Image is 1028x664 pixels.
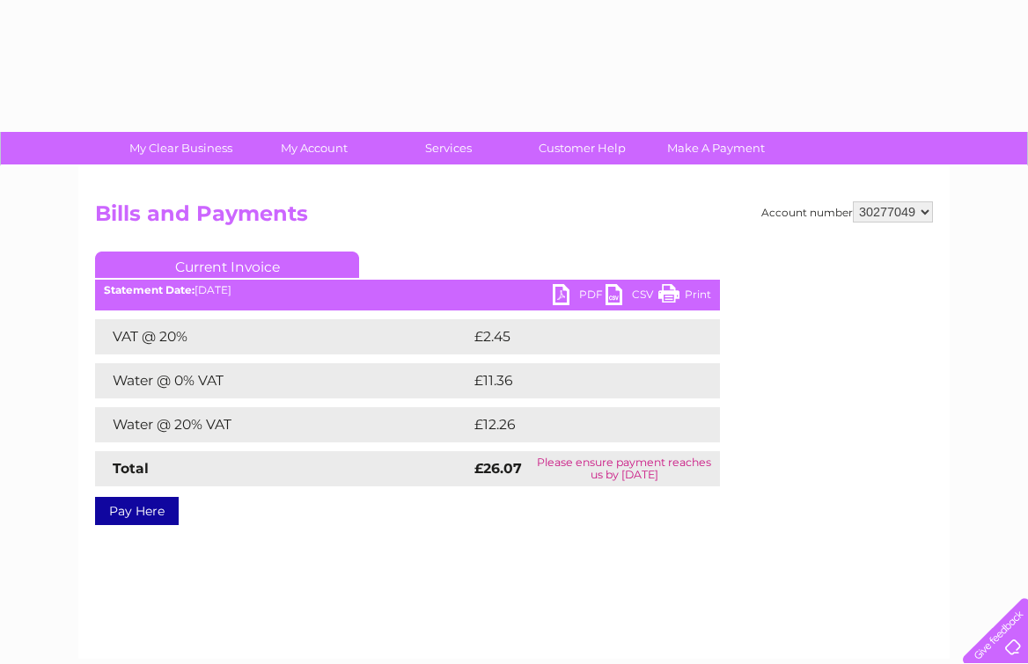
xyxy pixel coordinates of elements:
[658,284,711,310] a: Print
[470,407,683,442] td: £12.26
[113,460,149,477] strong: Total
[470,363,681,398] td: £11.36
[761,201,933,223] div: Account number
[606,284,658,310] a: CSV
[376,132,521,164] a: Services
[242,132,387,164] a: My Account
[529,451,720,486] td: Please ensure payment reaches us by [DATE]
[95,252,359,278] a: Current Invoice
[474,460,522,477] strong: £26.07
[95,497,179,525] a: Pay Here
[553,284,606,310] a: PDF
[95,201,933,235] h2: Bills and Payments
[95,284,720,296] div: [DATE]
[104,283,195,296] b: Statement Date:
[95,407,470,442] td: Water @ 20% VAT
[95,319,470,354] td: VAT @ 20%
[470,319,679,354] td: £2.45
[108,132,253,164] a: My Clear Business
[510,132,655,164] a: Customer Help
[95,363,470,398] td: Water @ 0% VAT
[643,132,789,164] a: Make A Payment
